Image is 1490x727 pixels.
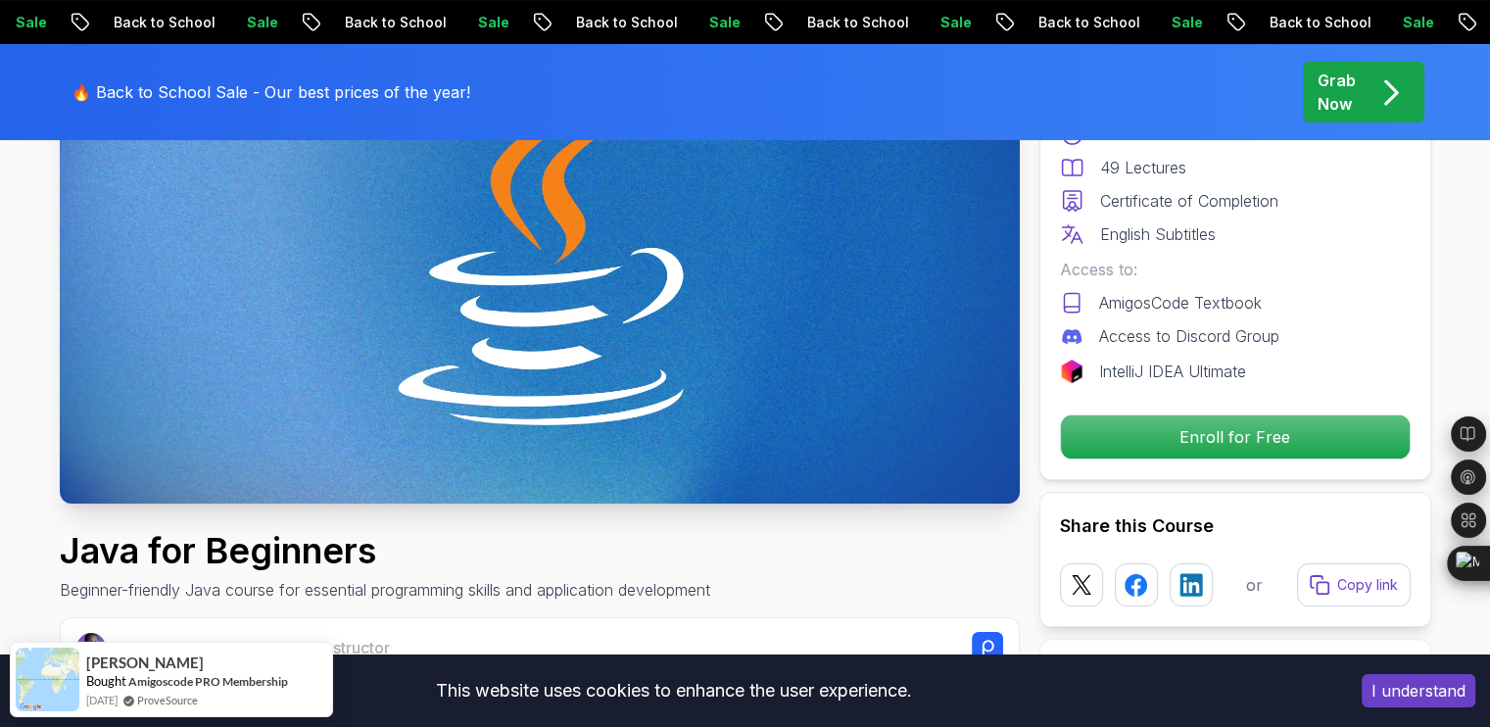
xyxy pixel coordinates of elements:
p: Back to School [1241,13,1374,32]
p: IntelliJ IDEA Ultimate [1099,360,1246,383]
p: AmigosCode Textbook [1099,291,1262,315]
p: Access to Discord Group [1099,324,1279,348]
span: [DATE] [86,692,118,708]
div: This website uses cookies to enhance the user experience. [15,669,1332,712]
p: 🔥 Back to School Sale - Our best prices of the year! [72,80,470,104]
h1: Java for Beginners [60,531,710,570]
p: Sale [1143,13,1206,32]
p: Enroll for Free [1061,415,1410,459]
a: Amigoscode PRO Membership [128,673,288,690]
span: Instructor [320,638,390,657]
span: [PERSON_NAME] [86,654,204,671]
p: Back to School [548,13,681,32]
h2: Share this Course [1060,512,1411,540]
p: Certificate of Completion [1100,189,1278,213]
button: Enroll for Free [1060,414,1411,460]
p: Back to School [1010,13,1143,32]
p: Access to: [1060,258,1411,281]
img: provesource social proof notification image [16,648,79,711]
p: or [1246,573,1263,597]
span: Bought [86,673,126,689]
p: Sale [218,13,281,32]
p: Copy link [1337,575,1398,595]
p: English Subtitles [1100,222,1216,246]
button: Copy link [1297,563,1411,606]
button: Accept cookies [1362,674,1475,707]
p: Back to School [316,13,450,32]
a: ProveSource [137,692,198,708]
img: jetbrains logo [1060,360,1083,383]
p: Mama Samba Braima Djalo / [114,636,390,659]
p: Grab Now [1318,69,1356,116]
p: 49 Lectures [1100,156,1186,179]
p: Sale [450,13,512,32]
p: Sale [912,13,975,32]
p: Back to School [779,13,912,32]
p: Sale [681,13,744,32]
img: Nelson Djalo [76,633,107,663]
p: Beginner-friendly Java course for essential programming skills and application development [60,578,710,602]
p: Back to School [85,13,218,32]
p: Sale [1374,13,1437,32]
